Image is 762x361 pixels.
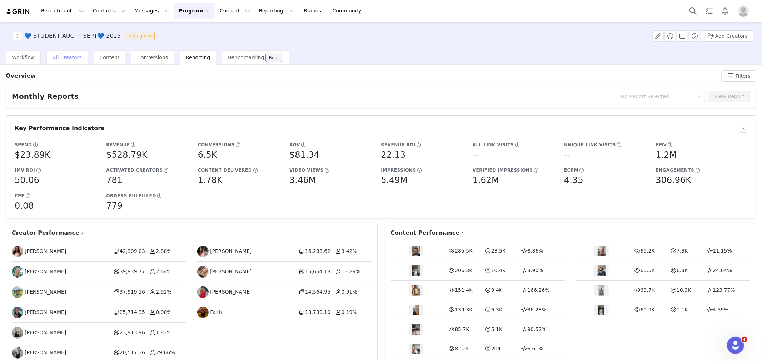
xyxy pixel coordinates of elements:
span: 82.2K [455,346,469,351]
button: Filters [721,70,756,82]
span: [PERSON_NAME] [25,309,66,316]
h5: 1.2M [656,148,677,161]
h5: $23.89K [15,148,50,161]
h5: 4.35 [564,174,583,187]
h5: 50.06 [15,174,39,187]
button: Program [174,3,215,19]
img: content thumbnail [598,305,604,315]
h5: 0.08 [15,199,34,212]
h5: Conversions [198,142,235,148]
h5: 5.49M [381,174,408,187]
span: 285.5K [455,248,472,254]
button: View Report [709,91,750,102]
h5: eCPM [564,167,578,173]
span: 69.2K [641,248,655,254]
span: 6.3K [491,307,502,312]
h3: 💙 STUDENT AUG + SEPT💙 2025 [24,32,121,40]
h5: $528.79K [106,148,147,161]
h5: CPE [15,193,24,199]
button: Notifications [717,3,733,19]
span: 60.9K [641,307,655,312]
h5: 779 [106,199,123,212]
h5: All Link Visits [473,142,514,148]
span: [PERSON_NAME] [25,329,66,336]
span: 9.4K [491,287,502,293]
button: Recruitment [37,3,88,19]
img: content thumbnail [412,265,420,276]
span: 23.5K [491,248,505,254]
span: 36.28% [527,307,546,312]
img: 113d9c5f-ca70-4344-9846-172703227e20.jpg [197,307,209,318]
h5: Activated Creators [106,167,163,173]
a: Community [328,3,369,19]
button: Contacts [89,3,130,19]
span: 23,913.96 [120,330,145,335]
button: Content [215,3,254,19]
span: 2.88% [156,248,171,254]
h3: Key Performance Indicators [15,124,104,133]
span: 2.92% [156,289,171,295]
span: Workflow [12,55,35,60]
span: 15,654.18 [305,269,330,274]
h5: 22.13 [381,148,406,161]
span: 8.86% [527,248,543,254]
span: [PERSON_NAME] [25,268,66,275]
h5: IMV ROI [15,167,35,173]
span: 10.4K [491,268,505,273]
span: [PERSON_NAME] [25,349,66,356]
button: Reporting [255,3,299,19]
span: In progress [124,32,155,40]
h5: 781 [106,174,123,187]
span: Reporting [186,55,210,60]
span: 14,564.95 [305,289,330,295]
h5: Impressions [381,167,416,173]
span: 13,730.10 [305,309,330,315]
a: Brands [299,3,328,19]
h5: Orders Fulfilled [106,193,156,199]
span: [PERSON_NAME] [25,288,66,296]
span: 6.3K [677,268,688,273]
span: 65.5K [641,268,655,273]
span: 166.26% [527,287,549,293]
span: Faith [210,309,222,316]
span: 0.91% [341,289,357,295]
img: e6efe293-557d-436d-988f-1d5804cb2395.jpg [197,286,209,298]
span: 11.15% [713,248,732,254]
img: grin logo [6,8,31,15]
span: [PERSON_NAME] [210,268,251,275]
span: 25,714.35 [120,309,145,315]
span: 204 [491,346,501,351]
button: Search [685,3,701,19]
span: 37,919.16 [120,289,145,295]
h5: Engagements [656,167,694,173]
h5: Unique Link Visits [564,142,616,148]
span: 42,309.03 [120,248,145,254]
span: 24.64% [713,268,732,273]
img: 4f8c00f9-cebc-4057-b85f-163997337586.jpg [12,307,23,318]
button: Messages [130,3,174,19]
span: Conversions [137,55,168,60]
img: 9c878344-cadc-4302-8df2-47bc5a0976d5.jpg [12,266,23,278]
div: No Report Selected [621,93,694,100]
img: 7e96aec9-b8d9-44d8-bb16-8e5296401432.jpg [12,246,23,257]
span: 29.66% [156,350,175,355]
button: Add Creators [701,30,753,42]
span: 16,283.62 [305,248,330,254]
img: 3fc4d78a-1d62-427f-b33d-95921d9788a7.jpg [197,266,209,278]
h5: Revenue [106,142,130,148]
img: content thumbnail [413,305,419,315]
a: Tasks [701,3,717,19]
h5: Verified Impressions [473,167,533,173]
h5: AOV [289,142,300,148]
img: content thumbnail [598,285,604,296]
h5: Spend [15,142,32,148]
span: 151.4K [455,287,472,293]
span: 10.3K [677,287,691,293]
span: 3.90% [527,268,543,273]
img: 828d4b36-8818-4d59-9b31-8d8084b149b5.jpg [12,327,23,339]
span: Content [100,55,120,60]
span: 13.89% [341,269,360,274]
h5: 3.46M [289,174,316,187]
h2: Monthly Reports [12,91,79,102]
